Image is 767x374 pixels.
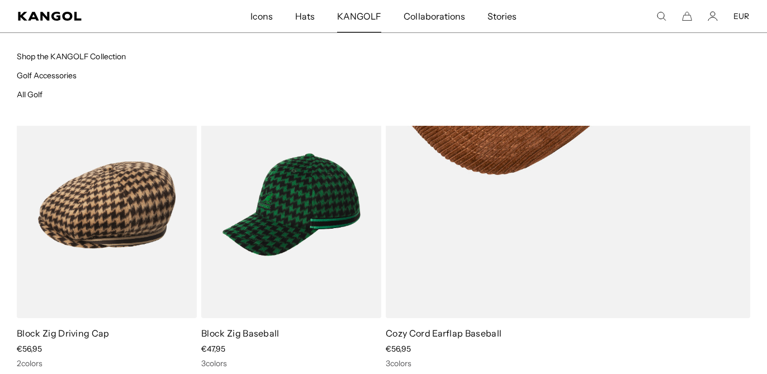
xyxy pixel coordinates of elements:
[18,12,165,21] a: Kangol
[201,328,280,339] a: Block Zig Baseball
[386,358,750,368] div: 3 colors
[682,11,692,21] button: Cart
[733,11,749,21] button: EUR
[17,51,126,61] a: Shop the KANGOLF Collection
[656,11,666,21] summary: Search here
[17,70,77,81] a: Golf Accessories
[17,344,42,354] span: €56,95
[201,358,381,368] div: 3 colors
[201,92,381,318] img: Block Zig Baseball
[17,92,197,318] img: Block Zig Driving Cap
[17,358,197,368] div: 2 colors
[17,89,42,100] a: All Golf
[201,344,225,354] span: €47,95
[708,11,718,21] a: Account
[386,328,501,339] a: Cozy Cord Earflap Baseball
[17,328,110,339] a: Block Zig Driving Cap
[386,344,411,354] span: €56,95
